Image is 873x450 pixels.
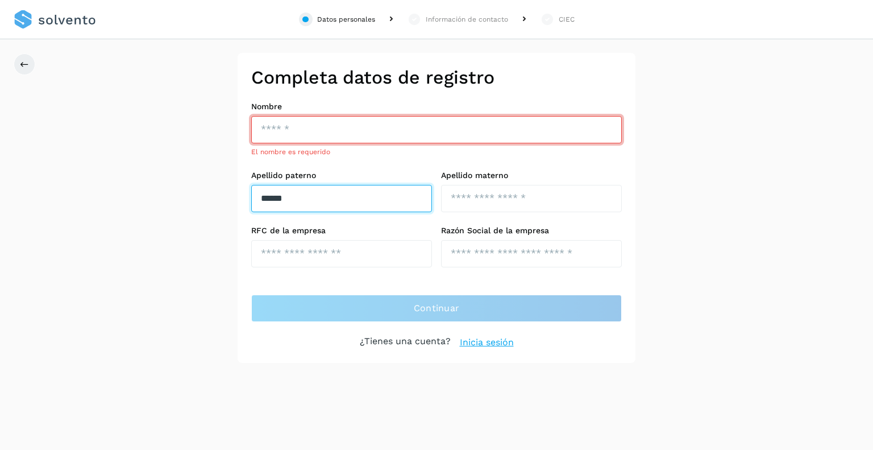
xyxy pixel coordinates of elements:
[251,226,432,236] label: RFC de la empresa
[441,226,622,236] label: Razón Social de la empresa
[251,102,622,112] label: Nombre
[460,336,514,349] a: Inicia sesión
[426,14,508,24] div: Información de contacto
[251,67,622,88] h2: Completa datos de registro
[317,14,375,24] div: Datos personales
[559,14,575,24] div: CIEC
[251,295,622,322] button: Continuar
[441,171,622,180] label: Apellido materno
[414,302,460,315] span: Continuar
[251,148,330,156] span: El nombre es requerido
[251,171,432,180] label: Apellido paterno
[360,336,451,349] p: ¿Tienes una cuenta?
